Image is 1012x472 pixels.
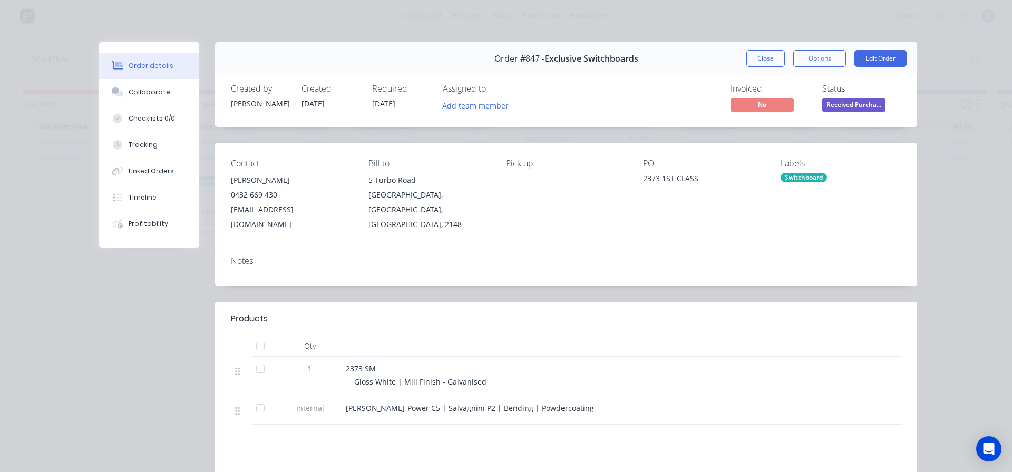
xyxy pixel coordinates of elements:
span: Gloss White | Mill Finish - Galvanised [354,377,486,387]
div: Invoiced [731,84,810,94]
div: Linked Orders [129,166,174,176]
button: Received Purcha... [822,98,885,114]
span: [DATE] [372,99,395,109]
div: Labels [781,159,901,169]
div: Products [231,312,268,325]
button: Timeline [99,184,199,211]
div: Bill to [368,159,489,169]
button: Collaborate [99,79,199,105]
span: Received Purcha... [822,98,885,111]
span: 1 [308,363,312,374]
div: Created [301,84,359,94]
div: Switchboard [781,173,827,182]
span: Exclusive Switchboards [544,54,638,64]
span: Internal [283,402,337,414]
button: Add team member [443,98,514,112]
div: [PERSON_NAME] [231,173,352,188]
div: Checklists 0/0 [129,114,175,123]
div: Created by [231,84,289,94]
span: [PERSON_NAME]-Power C5 | Salvagnini P2 | Bending | Powdercoating [346,403,594,413]
button: Linked Orders [99,158,199,184]
button: Close [746,50,785,67]
div: Qty [278,336,342,357]
span: No [731,98,794,111]
button: Options [793,50,846,67]
div: [EMAIL_ADDRESS][DOMAIN_NAME] [231,202,352,232]
button: Order details [99,53,199,79]
div: [GEOGRAPHIC_DATA], [GEOGRAPHIC_DATA], [GEOGRAPHIC_DATA], 2148 [368,188,489,232]
div: Timeline [129,193,157,202]
div: 5 Turbo Road [368,173,489,188]
button: Add team member [437,98,514,112]
div: Collaborate [129,87,170,97]
div: Status [822,84,901,94]
button: Tracking [99,132,199,158]
div: 5 Turbo Road[GEOGRAPHIC_DATA], [GEOGRAPHIC_DATA], [GEOGRAPHIC_DATA], 2148 [368,173,489,232]
button: Edit Order [854,50,907,67]
div: Contact [231,159,352,169]
div: 2373 1ST CLASS [643,173,764,188]
div: Pick up [506,159,627,169]
div: Open Intercom Messenger [976,436,1001,461]
button: Checklists 0/0 [99,105,199,132]
div: Tracking [129,140,158,150]
div: Required [372,84,430,94]
div: 0432 669 430 [231,188,352,202]
div: [PERSON_NAME] [231,98,289,109]
span: Order #847 - [494,54,544,64]
div: Order details [129,61,173,71]
span: [DATE] [301,99,325,109]
div: [PERSON_NAME]0432 669 430[EMAIL_ADDRESS][DOMAIN_NAME] [231,173,352,232]
div: Assigned to [443,84,548,94]
div: Notes [231,256,901,266]
button: Profitability [99,211,199,237]
div: Profitability [129,219,168,229]
span: 2373 SM [346,363,376,373]
div: PO [643,159,764,169]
